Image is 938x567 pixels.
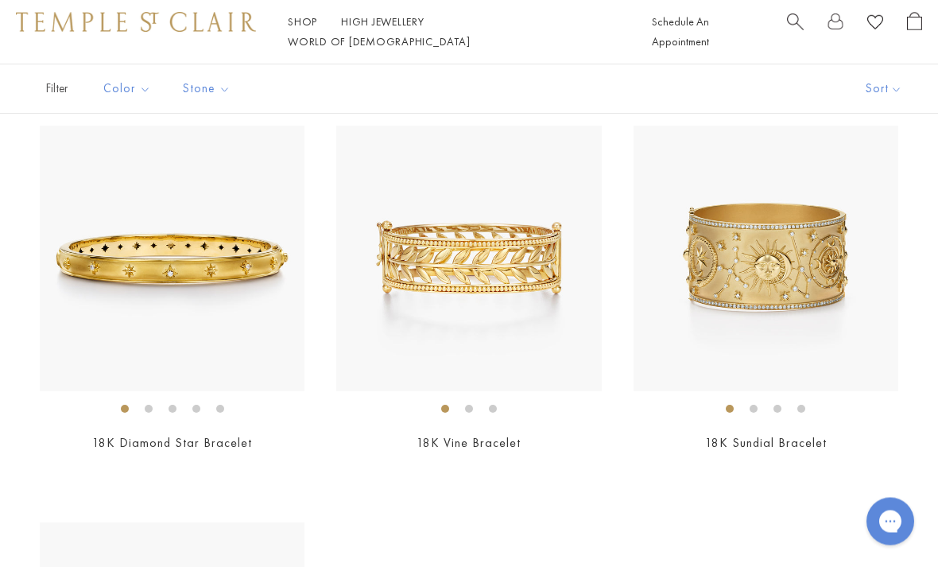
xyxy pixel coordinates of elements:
a: 18K Sundial Bracelet [705,435,827,452]
a: High JewelleryHigh Jewellery [341,14,424,29]
span: Stone [175,79,242,99]
span: Color [95,79,163,99]
nav: Main navigation [288,12,616,52]
a: Open Shopping Bag [907,12,922,52]
button: Show sort by [830,64,938,113]
a: View Wishlist [867,12,883,37]
button: Stone [171,71,242,107]
img: 18K Vine Bracelet [336,126,601,391]
img: 18K Sundial Bracelet [634,126,898,391]
a: World of [DEMOGRAPHIC_DATA]World of [DEMOGRAPHIC_DATA] [288,34,470,49]
a: ShopShop [288,14,317,29]
iframe: Gorgias live chat messenger [859,492,922,551]
a: Search [787,12,804,52]
a: Schedule An Appointment [652,14,709,49]
button: Color [91,71,163,107]
a: 18K Vine Bracelet [417,435,521,452]
a: 18K Diamond Star Bracelet [92,435,252,452]
img: 18K Diamond Star Bracelet [40,126,304,391]
img: Temple St. Clair [16,12,256,31]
